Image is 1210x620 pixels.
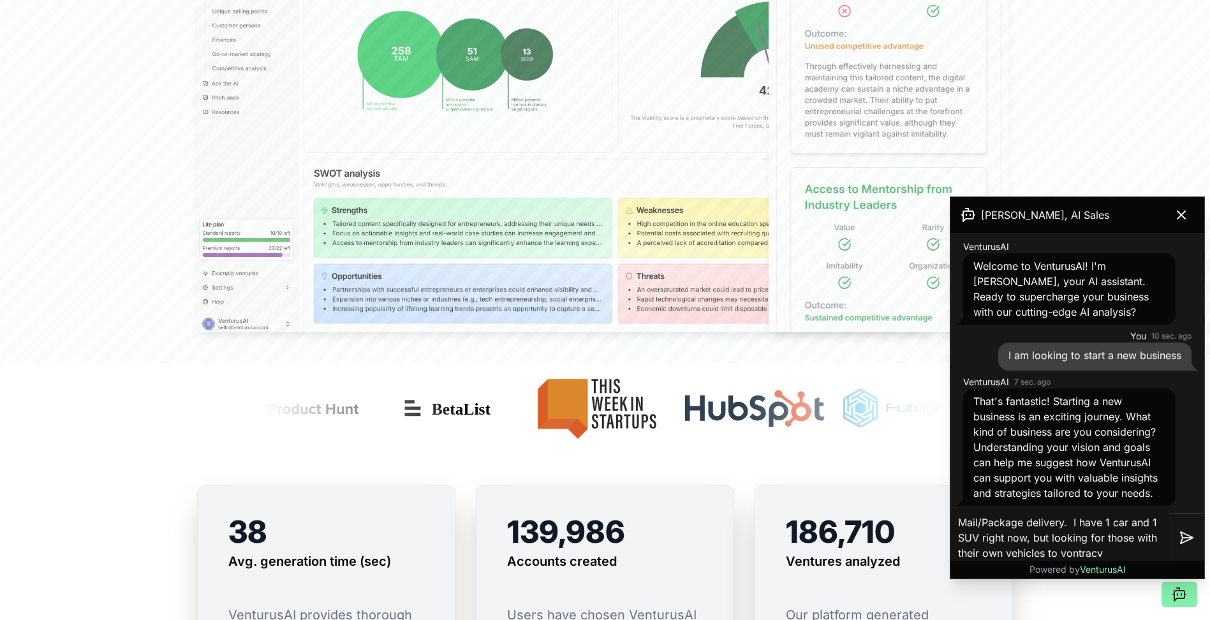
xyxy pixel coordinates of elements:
[684,390,824,428] img: Hubspot
[1008,349,1181,362] span: I am looking to start a new business
[973,395,1158,499] span: That's fantastic! Starting a new business is an exciting journey. What kind of business are you c...
[1014,377,1051,387] time: 7 sec. ago
[963,376,1009,388] span: VenturusAI
[1080,564,1126,575] span: VenturusAI
[507,513,625,550] span: 139,986
[1029,563,1126,576] p: Powered by
[507,552,617,570] h3: Accounts created
[519,368,675,450] img: This Week in Startups
[394,390,509,428] img: Betalist
[981,207,1109,223] span: [PERSON_NAME], AI Sales
[973,260,1149,318] span: Welcome to VenturusAI! I'm [PERSON_NAME], your AI assistant. Ready to supercharge your business w...
[963,240,1009,253] span: VenturusAI
[1130,330,1146,343] span: You
[1151,331,1192,341] time: 10 sec. ago
[202,368,384,450] img: Product Hunt
[786,552,900,570] h3: Ventures analyzed
[834,368,998,450] img: Futuretools
[228,552,391,570] h3: Avg. generation time (sec)
[950,510,1169,566] textarea: Mail/Package delivery. I have 1 car and 1 SUV right now, but looking for those with their own veh...
[786,513,895,550] span: 186,710
[228,513,267,550] span: 38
